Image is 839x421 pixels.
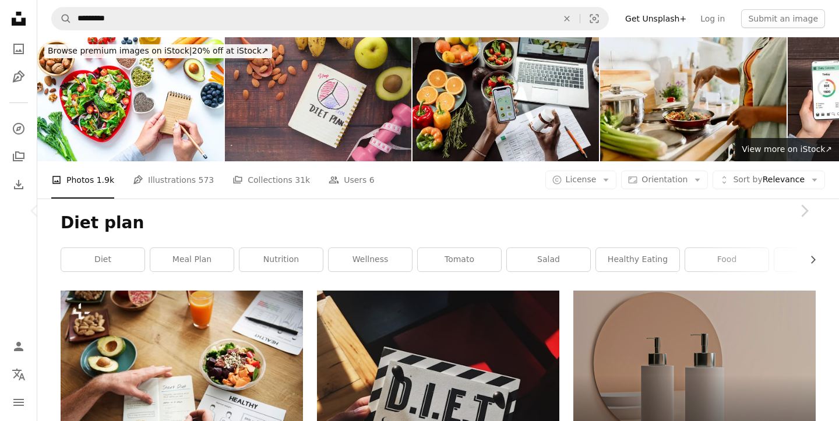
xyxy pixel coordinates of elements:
span: 31k [295,174,310,186]
a: nutrition [239,248,323,271]
img: Healthy fruits and vegetables salad recipe [37,37,224,161]
a: Browse premium images on iStock|20% off at iStock↗ [37,37,279,65]
a: healthy eating [596,248,679,271]
button: License [545,171,617,189]
a: salad [507,248,590,271]
button: Sort byRelevance [713,171,825,189]
button: Language [7,363,30,386]
a: Collections [7,145,30,168]
span: Browse premium images on iStock | [48,46,192,55]
a: Collections 31k [232,161,310,199]
a: View more on iStock↗ [735,138,839,161]
img: Woman preparing quinoa vegetable mix cooked in a frying pan [600,37,787,161]
a: diet [61,248,144,271]
a: Next [769,155,839,267]
button: Menu [7,391,30,414]
a: Photos [7,37,30,61]
span: 573 [199,174,214,186]
span: License [566,175,597,184]
div: 20% off at iStock ↗ [44,44,272,58]
img: Diet plan with apple , almond, avocado and dumbbell on wooden background [225,37,411,161]
a: Log in / Sign up [7,335,30,358]
form: Find visuals sitewide [51,7,609,30]
span: Sort by [733,175,762,184]
img: Health technology concept [413,37,599,161]
a: wellness [329,248,412,271]
span: 6 [369,174,375,186]
button: Visual search [580,8,608,30]
a: person holding DIET quote board [317,406,559,417]
span: Relevance [733,174,805,186]
a: Illustrations [7,65,30,89]
span: View more on iStock ↗ [742,144,832,154]
h1: Diet plan [61,213,816,234]
a: food [685,248,769,271]
span: Orientation [641,175,688,184]
a: Log in [693,9,732,28]
button: Submit an image [741,9,825,28]
button: Search Unsplash [52,8,72,30]
a: Users 6 [329,161,375,199]
a: tomato [418,248,501,271]
a: Illustrations 573 [133,161,214,199]
button: Clear [554,8,580,30]
a: meal plan [150,248,234,271]
a: Healthy Lifestyle Diet Nutrition Concept [61,366,303,377]
a: Get Unsplash+ [618,9,693,28]
a: Explore [7,117,30,140]
button: Orientation [621,171,708,189]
